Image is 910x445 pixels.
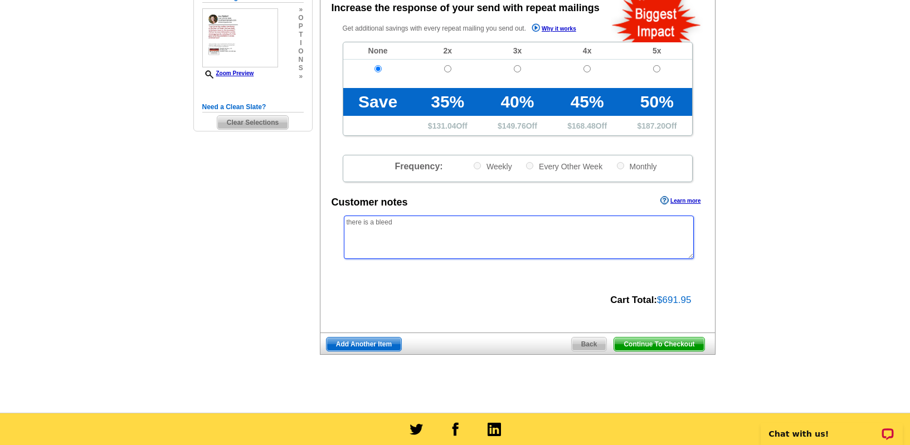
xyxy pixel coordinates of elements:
td: 50% [622,88,692,116]
p: Get additional savings with every repeat mailing you send out. [343,22,600,35]
h5: Need a Clean Slate? [202,102,304,113]
td: 3x [483,42,552,60]
td: $ Off [413,116,483,135]
span: o [298,14,303,22]
td: $ Off [552,116,622,135]
a: Back [571,337,607,351]
td: 45% [552,88,622,116]
span: Add Another Item [327,338,401,351]
span: Back [572,338,607,351]
span: » [298,72,303,81]
div: Customer notes [332,195,408,210]
a: Why it works [532,23,576,35]
td: $ Off [483,116,552,135]
strong: Cart Total: [610,295,657,305]
td: $ Off [622,116,692,135]
span: t [298,31,303,39]
label: Every Other Week [525,161,602,172]
span: $691.95 [657,295,691,305]
td: 4x [552,42,622,60]
iframe: LiveChat chat widget [753,410,910,445]
span: Continue To Checkout [614,338,704,351]
span: 131.04 [432,121,456,130]
span: Frequency: [395,162,442,171]
td: 40% [483,88,552,116]
span: 149.76 [502,121,526,130]
span: s [298,64,303,72]
td: 35% [413,88,483,116]
input: Weekly [474,162,481,169]
a: Learn more [660,196,700,205]
a: Zoom Preview [202,70,254,76]
a: Add Another Item [326,337,402,351]
td: Save [343,88,413,116]
span: Clear Selections [217,116,288,129]
input: Every Other Week [526,162,533,169]
label: Weekly [473,161,512,172]
img: small-thumb.jpg [202,8,278,67]
td: None [343,42,413,60]
div: Increase the response of your send with repeat mailings [332,1,600,16]
label: Monthly [616,161,657,172]
td: 2x [413,42,483,60]
span: p [298,22,303,31]
td: 5x [622,42,692,60]
span: o [298,47,303,56]
span: i [298,39,303,47]
span: n [298,56,303,64]
span: 187.20 [641,121,665,130]
input: Monthly [617,162,624,169]
span: » [298,6,303,14]
span: 168.48 [572,121,596,130]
